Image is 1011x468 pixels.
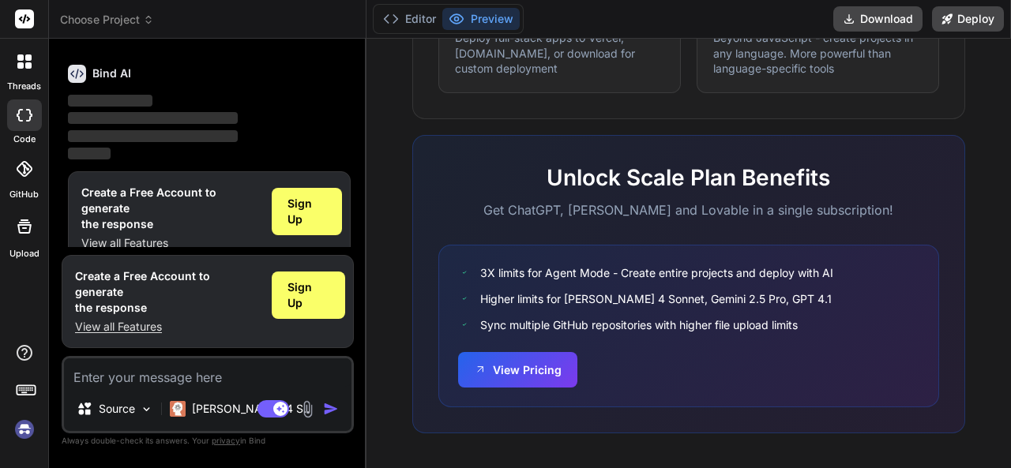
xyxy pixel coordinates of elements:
[68,130,238,142] span: ‌
[713,30,923,77] p: Beyond JavaScript - create projects in any language. More powerful than language-specific tools
[438,200,939,219] p: Get ChatGPT, [PERSON_NAME] and Lovable in a single subscription!
[480,316,798,333] span: Sync multiple GitHub repositories with higher file upload limits
[442,8,520,30] button: Preview
[62,433,354,448] p: Always double-check its answers. Your in Bind
[299,400,317,418] img: attachment
[288,279,329,311] span: Sign Up
[170,401,186,417] img: Claude 4 Sonnet
[455,30,664,77] p: Deploy full-stack apps to Vercel, [DOMAIN_NAME], or download for custom deployment
[288,196,326,227] span: Sign Up
[480,290,832,307] span: Higher limits for [PERSON_NAME] 4 Sonnet, Gemini 2.5 Pro, GPT 4.1
[68,95,152,107] span: ‌
[75,268,259,316] h1: Create a Free Account to generate the response
[833,6,923,32] button: Download
[68,112,238,124] span: ‌
[932,6,1004,32] button: Deploy
[9,247,39,260] label: Upload
[323,401,339,417] img: icon
[11,416,38,443] img: signin
[81,235,259,251] p: View all Features
[140,402,153,416] img: Pick Models
[7,80,41,93] label: threads
[75,319,259,335] p: View all Features
[9,188,39,201] label: GitHub
[212,436,240,445] span: privacy
[99,401,135,417] p: Source
[377,8,442,30] button: Editor
[13,133,36,146] label: code
[438,161,939,194] h2: Unlock Scale Plan Benefits
[68,148,111,159] span: ‌
[192,401,310,417] p: [PERSON_NAME] 4 S..
[60,12,154,28] span: Choose Project
[92,66,131,81] h6: Bind AI
[480,264,833,281] span: 3X limits for Agent Mode - Create entire projects and deploy with AI
[458,352,577,388] button: View Pricing
[81,185,259,232] h1: Create a Free Account to generate the response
